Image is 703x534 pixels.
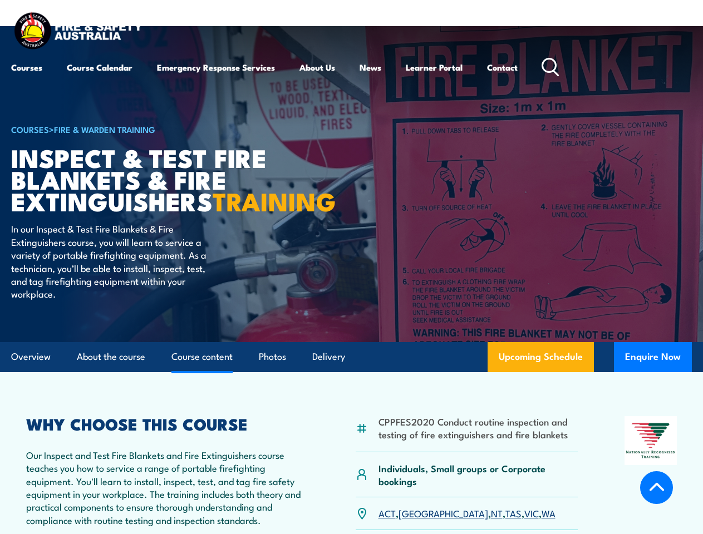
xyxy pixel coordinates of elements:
[378,507,555,520] p: , , , , ,
[213,181,336,220] strong: TRAINING
[488,342,594,372] a: Upcoming Schedule
[77,342,145,372] a: About the course
[11,146,286,211] h1: Inspect & Test Fire Blankets & Fire Extinguishers
[171,342,233,372] a: Course content
[542,506,555,520] a: WA
[406,54,463,81] a: Learner Portal
[360,54,381,81] a: News
[625,416,677,466] img: Nationally Recognised Training logo.
[26,416,308,431] h2: WHY CHOOSE THIS COURSE
[54,123,155,135] a: Fire & Warden Training
[11,54,42,81] a: Courses
[11,342,51,372] a: Overview
[505,506,522,520] a: TAS
[491,506,503,520] a: NT
[299,54,335,81] a: About Us
[399,506,488,520] a: [GEOGRAPHIC_DATA]
[259,342,286,372] a: Photos
[157,54,275,81] a: Emergency Response Services
[378,415,578,441] li: CPPFES2020 Conduct routine inspection and testing of fire extinguishers and fire blankets
[11,122,286,136] h6: >
[11,222,214,300] p: In our Inspect & Test Fire Blankets & Fire Extinguishers course, you will learn to service a vari...
[378,462,578,488] p: Individuals, Small groups or Corporate bookings
[614,342,692,372] button: Enquire Now
[26,448,308,526] p: Our Inspect and Test Fire Blankets and Fire Extinguishers course teaches you how to service a ran...
[312,342,345,372] a: Delivery
[378,506,396,520] a: ACT
[487,54,518,81] a: Contact
[11,123,49,135] a: COURSES
[524,506,539,520] a: VIC
[67,54,132,81] a: Course Calendar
